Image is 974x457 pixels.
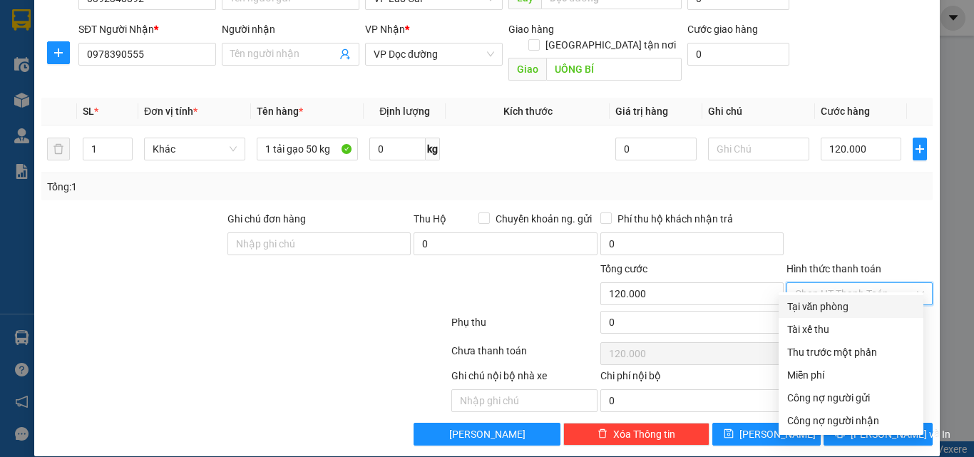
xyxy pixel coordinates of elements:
[451,368,598,389] div: Ghi chú nội bộ nhà xe
[257,106,303,117] span: Tên hàng
[6,41,143,92] span: Gửi hàng [GEOGRAPHIC_DATA]: Hotline:
[787,344,915,360] div: Thu trước một phần
[222,21,359,37] div: Người nhận
[786,263,881,274] label: Hình thức thanh toán
[913,143,926,155] span: plus
[787,413,915,428] div: Công nợ người nhận
[414,213,446,225] span: Thu Hộ
[540,37,682,53] span: [GEOGRAPHIC_DATA] tận nơi
[612,211,739,227] span: Phí thu hộ khách nhận trả
[48,47,69,58] span: plus
[339,48,351,60] span: user-add
[426,138,440,160] span: kg
[787,299,915,314] div: Tại văn phòng
[13,96,137,133] span: Gửi hàng Hạ Long: Hotline:
[508,24,554,35] span: Giao hàng
[687,24,758,35] label: Cước giao hàng
[508,58,546,81] span: Giao
[787,367,915,383] div: Miễn phí
[503,106,553,117] span: Kích thước
[546,58,682,81] input: Dọc đường
[613,426,675,442] span: Xóa Thông tin
[47,41,70,64] button: plus
[615,106,668,117] span: Giá trị hàng
[144,106,198,117] span: Đơn vị tính
[708,138,809,160] input: Ghi Chú
[47,179,377,195] div: Tổng: 1
[450,343,599,368] div: Chưa thanh toán
[365,24,405,35] span: VP Nhận
[598,428,608,440] span: delete
[724,428,734,440] span: save
[600,368,784,389] div: Chi phí nội bộ
[379,106,430,117] span: Định lượng
[227,213,306,225] label: Ghi chú đơn hàng
[739,426,816,442] span: [PERSON_NAME]
[78,21,216,37] div: SĐT Người Nhận
[913,138,927,160] button: plus
[153,138,237,160] span: Khác
[257,138,358,160] input: VD: Bàn, Ghế
[450,314,599,339] div: Phụ thu
[821,106,870,117] span: Cước hàng
[374,43,494,65] span: VP Dọc đường
[712,423,821,446] button: save[PERSON_NAME]
[600,263,647,274] span: Tổng cước
[787,390,915,406] div: Công nợ người gửi
[702,98,815,125] th: Ghi chú
[787,322,915,337] div: Tài xế thu
[824,423,933,446] button: printer[PERSON_NAME] và In
[15,7,134,38] strong: Công ty TNHH Phúc Xuyên
[779,386,923,409] div: Cước gửi hàng sẽ được ghi vào công nợ của người gửi
[687,43,789,66] input: Cước giao hàng
[47,138,70,160] button: delete
[451,389,598,412] input: Nhập ghi chú
[7,54,143,79] strong: 024 3236 3236 -
[227,232,411,255] input: Ghi chú đơn hàng
[83,106,94,117] span: SL
[615,138,696,160] input: 0
[779,409,923,432] div: Cước gửi hàng sẽ được ghi vào công nợ của người nhận
[449,426,526,442] span: [PERSON_NAME]
[414,423,560,446] button: [PERSON_NAME]
[30,67,143,92] strong: 0888 827 827 - 0848 827 827
[490,211,598,227] span: Chuyển khoản ng. gửi
[563,423,709,446] button: deleteXóa Thông tin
